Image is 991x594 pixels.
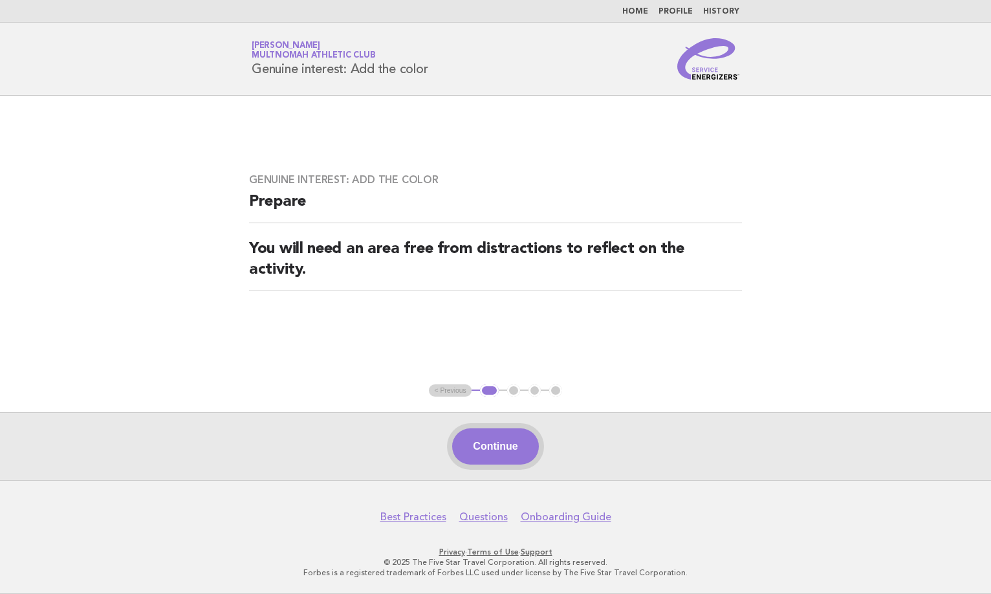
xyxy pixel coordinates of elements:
button: 1 [480,384,499,397]
a: Questions [459,511,508,523]
h2: Prepare [249,192,742,223]
a: Support [521,547,552,556]
h1: Genuine interest: Add the color [252,42,428,76]
a: [PERSON_NAME]Multnomah Athletic Club [252,41,375,60]
a: Best Practices [380,511,446,523]
img: Service Energizers [677,38,739,80]
a: Terms of Use [467,547,519,556]
button: Continue [452,428,538,465]
p: Forbes is a registered trademark of Forbes LLC used under license by The Five Star Travel Corpora... [100,567,891,578]
p: © 2025 The Five Star Travel Corporation. All rights reserved. [100,557,891,567]
a: Profile [659,8,693,16]
a: Privacy [439,547,465,556]
a: History [703,8,739,16]
h2: You will need an area free from distractions to reflect on the activity. [249,239,742,291]
p: · · [100,547,891,557]
a: Onboarding Guide [521,511,611,523]
h3: Genuine interest: Add the color [249,173,742,186]
span: Multnomah Athletic Club [252,52,375,60]
a: Home [622,8,648,16]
